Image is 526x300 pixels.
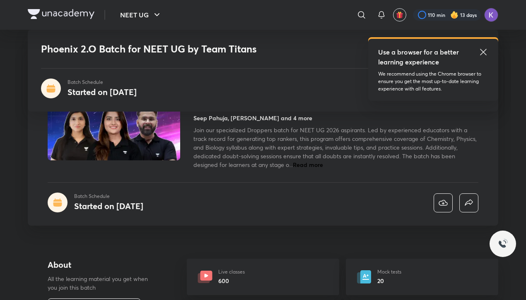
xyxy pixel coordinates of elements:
h6: 20 [377,276,401,285]
h4: Started on [DATE] [74,200,143,212]
p: Batch Schedule [74,193,143,200]
p: Live classes [218,268,245,276]
p: Mock tests [377,268,401,276]
img: avatar [396,11,403,19]
h5: Use a browser for a better learning experience [378,47,461,67]
p: We recommend using the Chrome browser to ensure you get the most up-to-date learning experience w... [378,70,488,93]
a: Company Logo [28,9,94,21]
button: avatar [393,8,406,21]
span: Read more [293,161,323,169]
img: streak [450,11,458,19]
h4: Started on [DATE] [68,86,137,98]
h4: Seep Pahuja, [PERSON_NAME] and 4 more [193,114,312,122]
img: Koyna Rana [484,8,498,22]
p: Batch Schedule [68,79,137,86]
h1: Phoenix 2.O Batch for NEET UG by Team Titans [41,43,365,55]
img: Thumbnail [46,85,181,161]
button: NEET UG [115,7,167,23]
img: Company Logo [28,9,94,19]
p: All the learning material you get when you join this batch [48,274,154,292]
img: ttu [498,239,508,249]
h4: About [48,259,160,271]
span: Join our specialized Droppers batch for NEET UG 2026 aspirants. Led by experienced educators with... [193,126,477,169]
h6: 600 [218,276,245,285]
